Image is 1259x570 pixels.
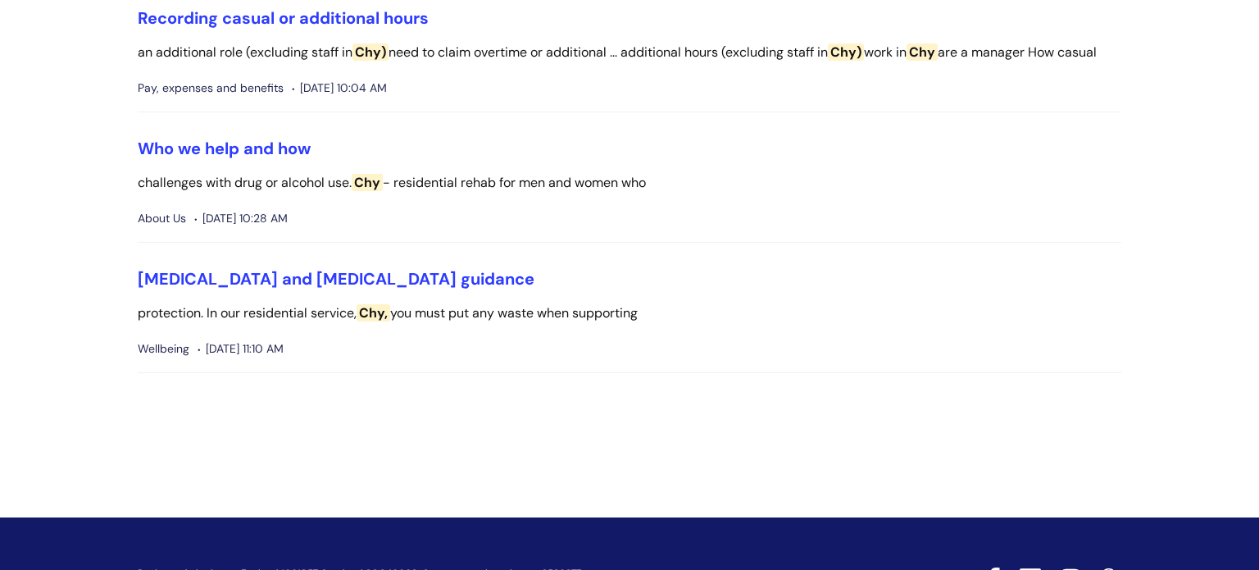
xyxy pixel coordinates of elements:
[138,78,284,98] span: Pay, expenses and benefits
[138,302,1121,326] p: protection. In our residential service, you must put any waste when supporting
[828,43,864,61] span: Chy)
[138,268,534,290] a: [MEDICAL_DATA] and [MEDICAL_DATA] guidance
[352,174,383,191] span: Chy
[198,339,284,359] span: [DATE] 11:10 AM
[138,138,311,159] a: Who we help and how
[907,43,938,61] span: Chy
[138,339,189,359] span: Wellbeing
[138,7,429,29] a: Recording casual or additional hours
[292,78,387,98] span: [DATE] 10:04 AM
[352,43,389,61] span: Chy)
[138,208,186,229] span: About Us
[138,171,1121,195] p: challenges with drug or alcohol use. - residential rehab for men and women who
[194,208,288,229] span: [DATE] 10:28 AM
[357,304,390,321] span: Chy,
[138,41,1121,65] p: an additional role (excluding staff in need to claim overtime or additional ... additional hours ...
